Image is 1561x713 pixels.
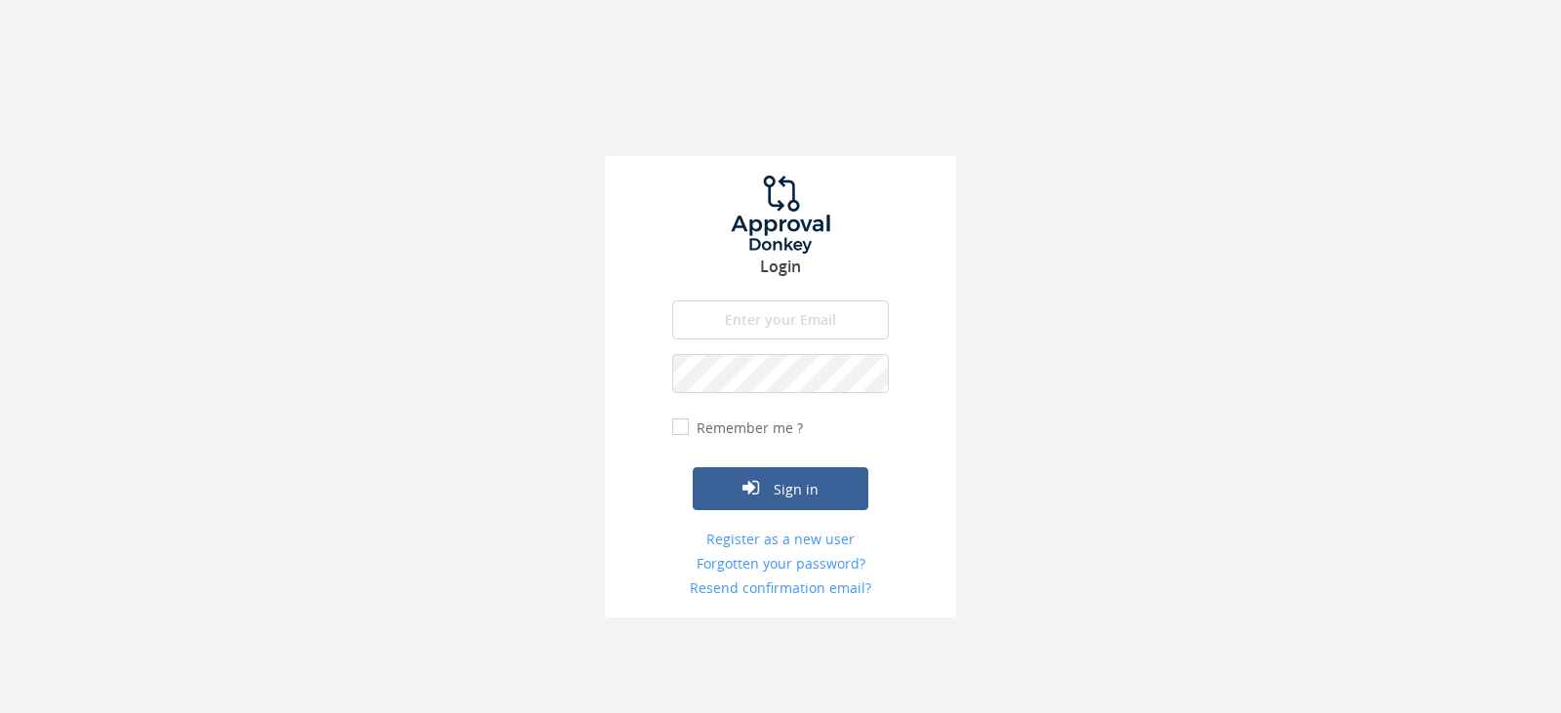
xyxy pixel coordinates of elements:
a: Resend confirmation email? [672,578,889,598]
a: Register as a new user [672,530,889,549]
img: logo.png [707,176,854,254]
h3: Login [605,258,956,276]
label: Remember me ? [692,418,803,438]
a: Forgotten your password? [672,554,889,574]
button: Sign in [693,467,868,510]
input: Enter your Email [672,300,889,339]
